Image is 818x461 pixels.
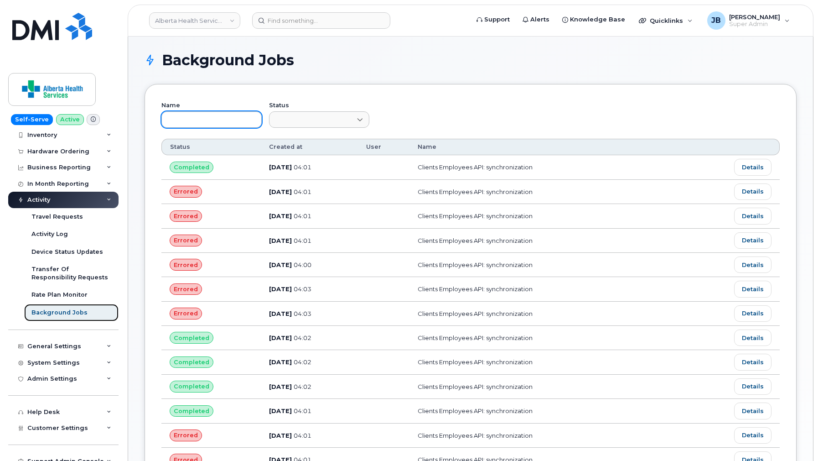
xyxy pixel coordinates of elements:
[294,334,311,341] span: 04:02
[366,143,381,151] span: User
[269,383,292,390] span: [DATE]
[734,378,771,395] a: Details
[174,187,198,196] span: Errored
[734,330,771,346] a: Details
[734,257,771,273] a: Details
[409,180,691,204] td: Clients Employees API: synchronization
[409,229,691,253] td: Clients Employees API: synchronization
[409,375,691,399] td: Clients Employees API: synchronization
[418,143,436,151] span: Name
[409,326,691,350] td: Clients Employees API: synchronization
[269,261,292,268] span: [DATE]
[734,232,771,249] a: Details
[269,212,292,220] span: [DATE]
[174,285,198,293] span: Errored
[734,281,771,297] a: Details
[734,305,771,322] a: Details
[174,334,209,342] span: Completed
[409,277,691,301] td: Clients Employees API: synchronization
[734,403,771,419] a: Details
[269,103,369,109] label: Status
[174,236,198,245] span: Errored
[409,399,691,423] td: Clients Employees API: synchronization
[294,237,311,244] span: 04:01
[409,350,691,374] td: Clients Employees API: synchronization
[409,204,691,228] td: Clients Employees API: synchronization
[294,163,311,171] span: 04:01
[269,432,292,439] span: [DATE]
[294,358,311,366] span: 04:02
[174,382,209,391] span: Completed
[269,334,292,341] span: [DATE]
[409,424,691,448] td: Clients Employees API: synchronization
[269,143,302,151] span: Created at
[174,358,209,367] span: Completed
[409,253,691,277] td: Clients Employees API: synchronization
[734,208,771,224] a: Details
[170,143,190,151] span: Status
[162,53,294,67] span: Background Jobs
[294,285,311,293] span: 04:03
[269,285,292,293] span: [DATE]
[174,163,209,172] span: Completed
[734,354,771,370] a: Details
[269,237,292,244] span: [DATE]
[409,302,691,326] td: Clients Employees API: synchronization
[174,212,198,220] span: Errored
[174,309,198,318] span: Errored
[734,159,771,175] a: Details
[294,310,311,317] span: 04:03
[269,358,292,366] span: [DATE]
[294,432,311,439] span: 04:01
[161,103,262,109] label: Name
[174,431,198,440] span: Errored
[734,183,771,200] a: Details
[734,427,771,444] a: Details
[294,261,311,268] span: 04:00
[269,407,292,414] span: [DATE]
[174,261,198,269] span: Errored
[269,188,292,195] span: [DATE]
[174,407,209,415] span: Completed
[269,163,292,171] span: [DATE]
[269,310,292,317] span: [DATE]
[294,407,311,414] span: 04:01
[409,155,691,179] td: Clients Employees API: synchronization
[294,212,311,220] span: 04:01
[294,383,311,390] span: 04:02
[294,188,311,195] span: 04:01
